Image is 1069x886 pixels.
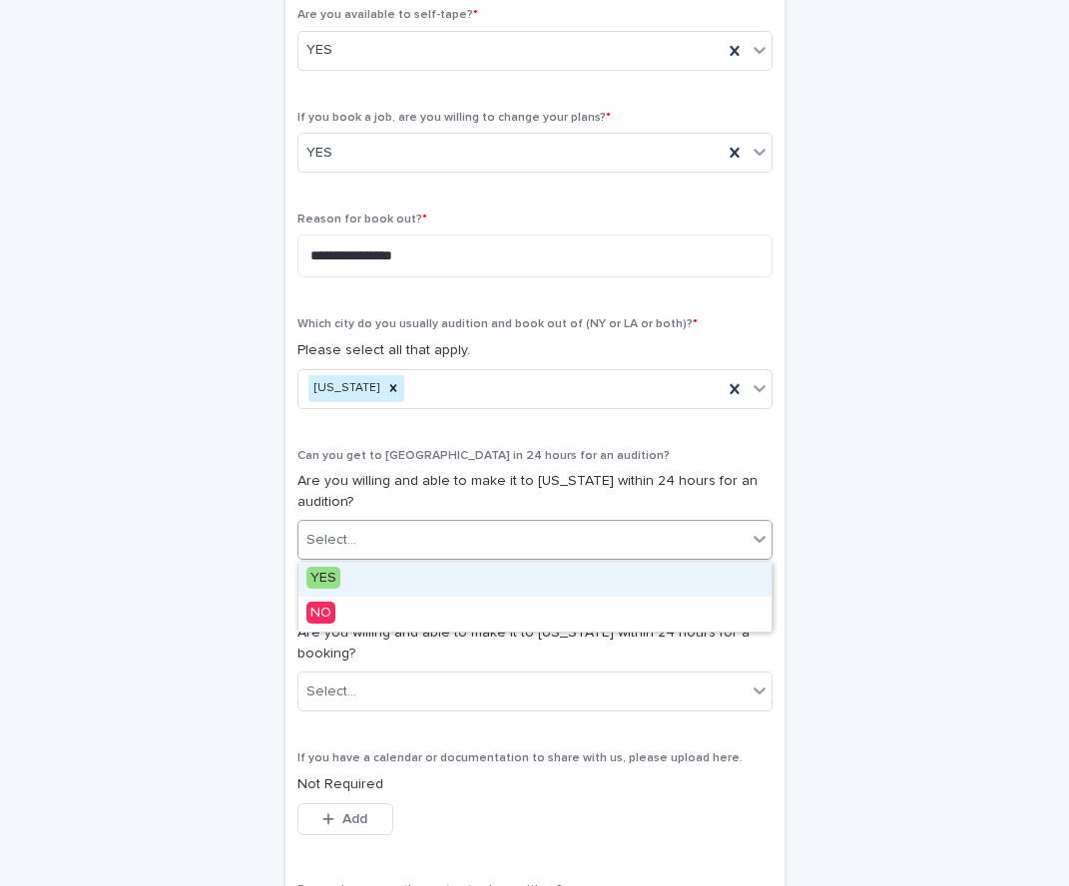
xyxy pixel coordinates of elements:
[297,803,393,835] button: Add
[297,214,427,225] span: Reason for book out?
[306,40,332,61] span: YES
[297,112,611,124] span: If you book a job, are you willing to change your plans?
[297,450,670,462] span: Can you get to [GEOGRAPHIC_DATA] in 24 hours for an audition?
[306,567,340,589] span: YES
[298,597,772,632] div: NO
[297,471,773,513] p: Are you willing and able to make it to [US_STATE] within 24 hours for an audition?
[306,602,335,624] span: NO
[306,681,356,702] div: Select...
[306,143,332,164] span: YES
[297,9,478,21] span: Are you available to self-tape?
[308,375,382,402] div: [US_STATE]
[297,340,773,361] p: Please select all that apply.
[297,318,698,330] span: Which city do you usually audition and book out of (NY or LA or both)?
[306,530,356,551] div: Select...
[297,774,773,795] p: Not Required
[297,623,773,664] p: Are you willing and able to make it to [US_STATE] within 24 hours for a booking?
[298,562,772,597] div: YES
[342,812,367,826] span: Add
[297,752,743,764] span: If you have a calendar or documentation to share with us, please upload here.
